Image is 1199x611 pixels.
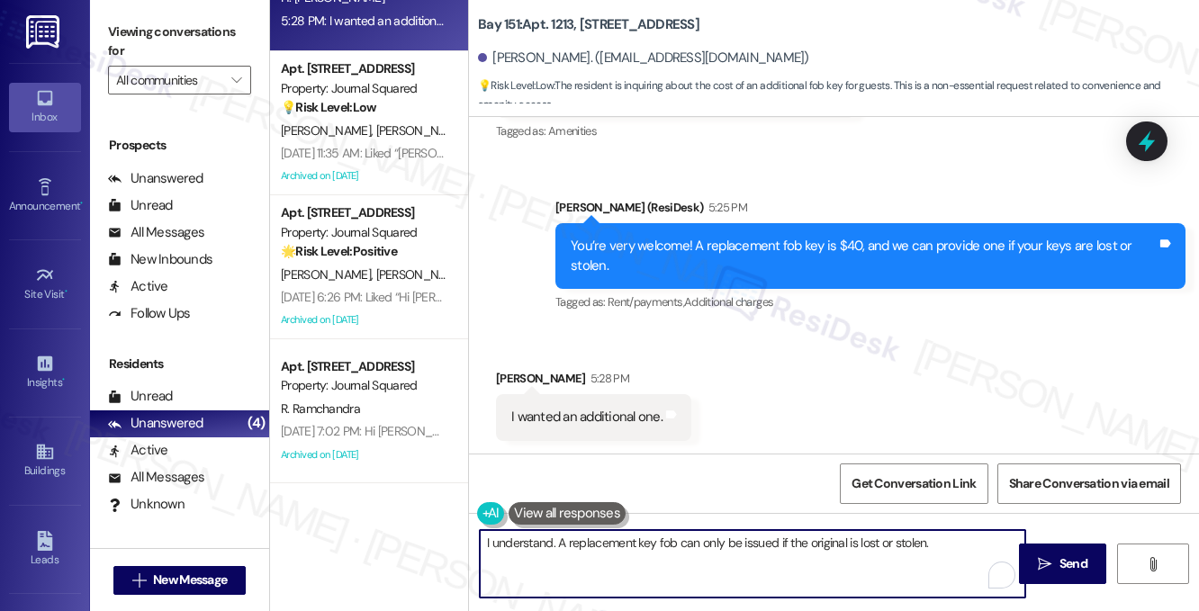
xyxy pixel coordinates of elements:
span: Send [1059,554,1087,573]
i:  [1038,557,1051,571]
div: All Messages [108,223,204,242]
div: Unknown [108,495,185,514]
a: Leads [9,526,81,574]
div: [PERSON_NAME] [496,369,691,394]
span: • [65,285,68,298]
span: [PERSON_NAME] [281,122,376,139]
div: Active [108,441,168,460]
a: Site Visit • [9,260,81,309]
div: Follow Ups [108,304,191,323]
strong: 🌟 Risk Level: Positive [281,243,397,259]
span: : The resident is inquiring about the cost of an additional fob key for guests. This is a non-ess... [478,76,1199,115]
div: Archived on [DATE] [279,309,449,331]
div: Property: Journal Squared [281,223,447,242]
span: • [62,373,65,386]
div: You’re very welcome! A replacement fob key is $40, and we can provide one if your keys are lost o... [571,237,1157,275]
div: Property: Journal Squared [281,376,447,395]
div: Apt. [STREET_ADDRESS] [281,357,447,376]
label: Viewing conversations for [108,18,251,66]
i:  [132,573,146,588]
div: 5:28 PM: I wanted an additional one. [281,13,470,29]
div: New Inbounds [108,250,212,269]
div: [PERSON_NAME] (ResiDesk) [555,198,1185,223]
img: ResiDesk Logo [26,15,63,49]
div: Unread [108,196,173,215]
div: Unanswered [108,169,203,188]
div: Archived on [DATE] [279,165,449,187]
div: Active [108,277,168,296]
i:  [1146,557,1159,571]
span: Additional charges [684,294,773,310]
div: All Messages [108,468,204,487]
span: • [80,197,83,210]
div: [DATE] 6:26 PM: Liked “Hi [PERSON_NAME] and [PERSON_NAME]! Starting [DATE]…” [281,289,711,305]
button: New Message [113,566,247,595]
span: Get Conversation Link [852,474,976,493]
input: All communities [116,66,222,94]
span: [PERSON_NAME] [281,266,376,283]
div: Unanswered [108,414,203,433]
div: Archived on [DATE] [279,444,449,466]
button: Get Conversation Link [840,463,987,504]
span: Rent/payments , [608,294,684,310]
div: Apt. [STREET_ADDRESS] [281,59,447,78]
a: Buildings [9,436,81,485]
span: [PERSON_NAME] [376,266,466,283]
span: [PERSON_NAME] [376,122,472,139]
div: Property: Journal Squared [281,79,447,98]
div: Apt. [STREET_ADDRESS] [281,203,447,222]
textarea: To enrich screen reader interactions, please activate Accessibility in Grammarly extension settings [480,530,1025,598]
button: Send [1019,544,1106,584]
b: Bay 151: Apt. 1213, [STREET_ADDRESS] [478,15,699,34]
div: Prospects [90,136,269,155]
strong: 💡 Risk Level: Low [478,78,554,93]
a: Inbox [9,83,81,131]
strong: 💡 Risk Level: Low [281,99,376,115]
div: I wanted an additional one. [511,408,663,427]
span: Amenities [548,123,597,139]
div: Tagged as: [555,289,1185,315]
span: New Message [153,571,227,589]
div: Unread [108,387,173,406]
i:  [231,73,241,87]
div: Tagged as: [496,118,855,144]
div: [PERSON_NAME]. ([EMAIL_ADDRESS][DOMAIN_NAME]) [478,49,809,67]
span: R. Ramchandra [281,400,360,417]
div: Residents [90,355,269,373]
span: Share Conversation via email [1009,474,1169,493]
div: (4) [243,409,269,437]
div: Past + Future Residents [90,545,269,564]
div: 5:25 PM [704,198,747,217]
div: 5:28 PM [586,369,629,388]
a: Insights • [9,348,81,397]
button: Share Conversation via email [997,463,1181,504]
